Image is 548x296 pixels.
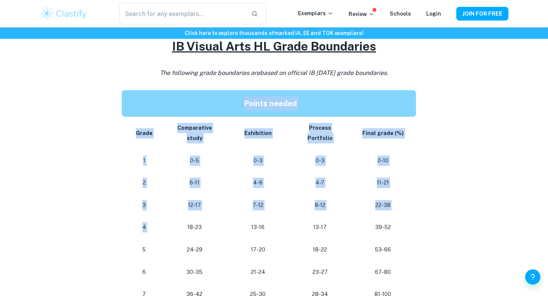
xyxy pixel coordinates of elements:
p: 12-17 [169,200,220,210]
p: 13-16 [232,222,284,232]
span: based on official IB [DATE] grade boundaries. [260,69,388,76]
p: 7-12 [232,200,284,210]
p: 4-7 [296,178,344,188]
p: 5 [131,245,157,255]
button: JOIN FOR FREE [456,7,508,21]
p: 67-80 [356,267,410,277]
p: 1 [131,156,157,166]
p: Review [349,10,374,18]
p: 2 [131,178,157,188]
a: Schools [390,11,411,17]
p: 6 [131,267,157,277]
strong: Comparative study [177,125,212,141]
p: 53-66 [356,245,410,255]
p: 21-24 [232,267,284,277]
i: The following grade boundaries are [160,69,388,76]
p: 0-3 [232,156,284,166]
input: Search for any exemplars... [119,3,245,24]
p: 30-35 [169,267,220,277]
p: 18-22 [296,245,344,255]
strong: Final grade (%) [362,130,404,136]
strong: Exhibition [244,130,272,136]
p: 39-52 [356,222,410,232]
strong: Points needed [244,99,297,108]
img: Clastify logo [40,6,88,21]
p: 6-11 [169,178,220,188]
p: 18-23 [169,222,220,232]
p: 24-29 [169,245,220,255]
p: 8-12 [296,200,344,210]
p: 0-3 [296,156,344,166]
button: Help and Feedback [525,269,540,285]
p: 22-38 [356,200,410,210]
a: Login [426,11,441,17]
p: 3 [131,200,157,210]
p: 11-21 [356,178,410,188]
p: 23-27 [296,267,344,277]
p: Exemplars [298,9,333,18]
p: 17-20 [232,245,284,255]
p: 4-6 [232,178,284,188]
strong: Process Portfolio [307,125,333,141]
p: 0-5 [169,156,220,166]
strong: Grade [136,130,153,136]
p: 0-10 [356,156,410,166]
u: IB Visual Arts HL Grade Boundaries [172,39,376,53]
h6: Click here to explore thousands of marked IA, EE and TOK exemplars ! [2,29,546,37]
p: 13-17 [296,222,344,232]
p: 4 [131,222,157,232]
